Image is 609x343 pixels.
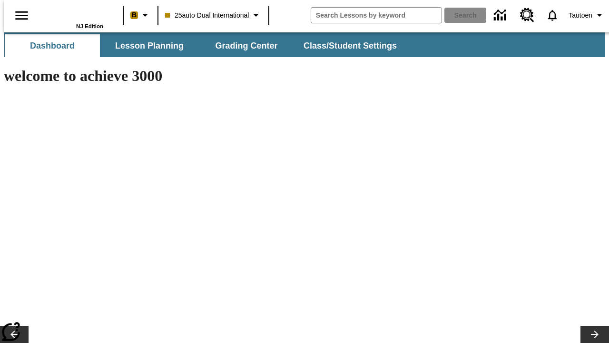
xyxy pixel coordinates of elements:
[580,326,609,343] button: Lesson carousel, Next
[5,34,100,57] button: Dashboard
[199,34,294,57] button: Grading Center
[540,3,565,28] a: Notifications
[41,3,103,29] div: Home
[311,8,442,23] input: search field
[514,2,540,28] a: Resource Center, Will open in new tab
[4,67,415,85] h1: welcome to achieve 3000
[488,2,514,29] a: Data Center
[165,10,249,20] span: 25auto Dual International
[4,32,605,57] div: SubNavbar
[76,23,103,29] span: NJ Edition
[569,10,592,20] span: Tautoen
[102,34,197,57] button: Lesson Planning
[41,4,103,23] a: Home
[296,34,404,57] button: Class/Student Settings
[132,9,137,21] span: B
[161,7,265,24] button: Class: 25auto Dual International, Select your class
[127,7,155,24] button: Boost Class color is peach. Change class color
[565,7,609,24] button: Profile/Settings
[4,34,405,57] div: SubNavbar
[8,1,36,30] button: Open side menu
